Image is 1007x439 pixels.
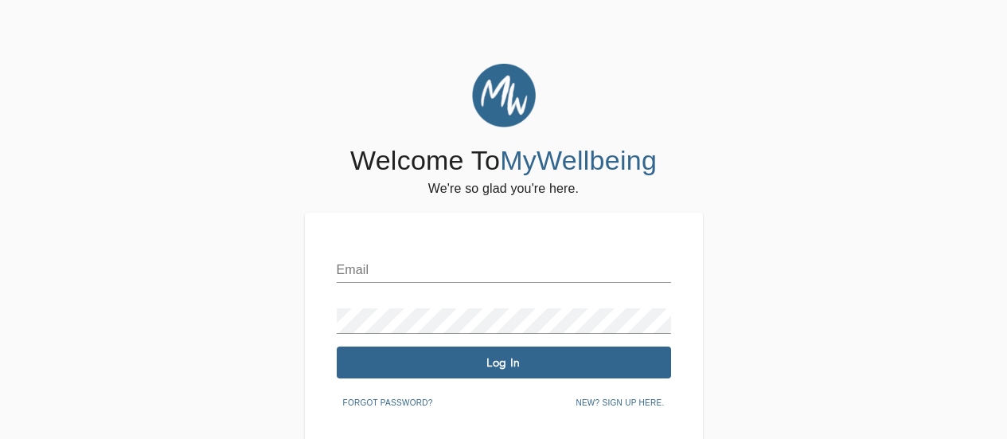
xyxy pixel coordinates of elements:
h6: We're so glad you're here. [428,178,579,200]
button: New? Sign up here. [569,391,670,415]
button: Forgot password? [337,391,439,415]
span: Log In [343,355,665,370]
a: Forgot password? [337,395,439,408]
button: Log In [337,347,671,378]
span: Forgot password? [343,396,433,410]
span: New? Sign up here. [576,396,664,410]
h4: Welcome To [350,144,657,178]
span: MyWellbeing [500,145,657,175]
img: MyWellbeing [472,64,536,127]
